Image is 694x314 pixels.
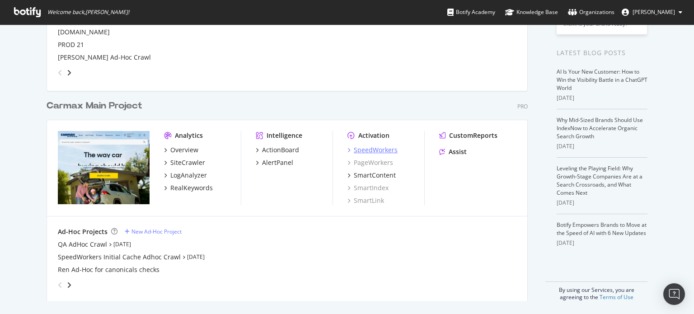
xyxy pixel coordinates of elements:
[557,48,647,58] div: Latest Blog Posts
[47,9,129,16] span: Welcome back, [PERSON_NAME] !
[58,253,181,262] a: SpeedWorkers Initial Cache Adhoc Crawl
[175,131,203,140] div: Analytics
[131,228,182,235] div: New Ad-Hoc Project
[347,196,384,205] a: SmartLink
[256,158,293,167] a: AlertPanel
[557,94,647,102] div: [DATE]
[633,8,675,16] span: Ren Lacerda
[557,116,643,140] a: Why Mid-Sized Brands Should Use IndexNow to Accelerate Organic Search Growth
[54,66,66,80] div: angle-left
[447,8,495,17] div: Botify Academy
[557,221,647,237] a: Botify Empowers Brands to Move at the Speed of AI with 6 New Updates
[58,40,84,49] a: PROD 21
[347,145,398,155] a: SpeedWorkers
[170,183,213,192] div: RealKeywords
[47,99,146,112] a: Carmax Main Project
[262,145,299,155] div: ActionBoard
[267,131,302,140] div: Intelligence
[505,8,558,17] div: Knowledge Base
[66,281,72,290] div: angle-right
[347,183,389,192] a: SmartIndex
[449,147,467,156] div: Assist
[164,183,213,192] a: RealKeywords
[170,145,198,155] div: Overview
[517,103,528,110] div: Pro
[557,199,647,207] div: [DATE]
[58,53,151,62] a: [PERSON_NAME] Ad-Hoc Crawl
[58,240,107,249] a: QA AdHoc Crawl
[58,227,108,236] div: Ad-Hoc Projects
[164,171,207,180] a: LogAnalyzer
[354,171,396,180] div: SmartContent
[449,131,497,140] div: CustomReports
[164,158,205,167] a: SiteCrawler
[354,145,398,155] div: SpeedWorkers
[164,145,198,155] a: Overview
[557,68,647,92] a: AI Is Your New Customer: How to Win the Visibility Battle in a ChatGPT World
[58,265,159,274] a: Ren Ad-Hoc for canonicals checks
[557,239,647,247] div: [DATE]
[262,158,293,167] div: AlertPanel
[439,131,497,140] a: CustomReports
[256,145,299,155] a: ActionBoard
[557,164,642,197] a: Leveling the Playing Field: Why Growth-Stage Companies Are at a Search Crossroads, and What Comes...
[125,228,182,235] a: New Ad-Hoc Project
[66,68,72,77] div: angle-right
[347,171,396,180] a: SmartContent
[170,158,205,167] div: SiteCrawler
[557,142,647,150] div: [DATE]
[663,283,685,305] div: Open Intercom Messenger
[58,28,110,37] a: [DOMAIN_NAME]
[358,131,389,140] div: Activation
[47,99,142,112] div: Carmax Main Project
[54,278,66,292] div: angle-left
[439,147,467,156] a: Assist
[58,131,150,204] img: carmax.com
[113,240,131,248] a: [DATE]
[614,5,689,19] button: [PERSON_NAME]
[568,8,614,17] div: Organizations
[187,253,205,261] a: [DATE]
[170,171,207,180] div: LogAnalyzer
[600,293,633,301] a: Terms of Use
[347,158,393,167] a: PageWorkers
[545,281,647,301] div: By using our Services, you are agreeing to the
